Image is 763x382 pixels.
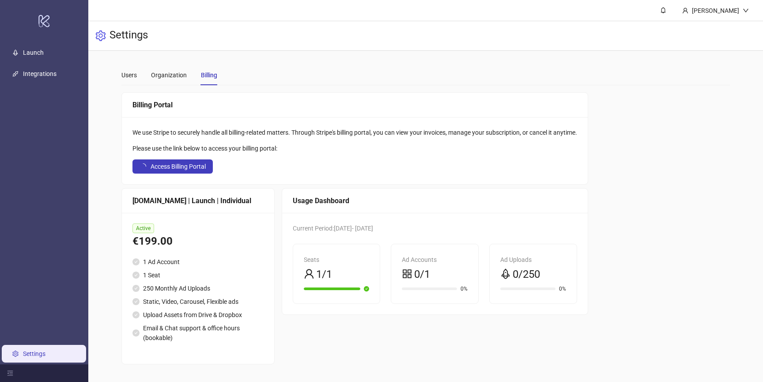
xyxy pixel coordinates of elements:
[132,258,140,265] span: check-circle
[132,284,264,293] li: 250 Monthly Ad Uploads
[151,163,206,170] span: Access Billing Portal
[132,223,154,233] span: Active
[132,257,264,267] li: 1 Ad Account
[293,195,577,206] div: Usage Dashboard
[500,255,566,265] div: Ad Uploads
[132,99,577,110] div: Billing Portal
[132,297,264,306] li: Static, Video, Carousel, Flexible ads
[316,266,332,283] span: 1/1
[201,70,217,80] div: Billing
[304,255,370,265] div: Seats
[132,144,577,153] div: Please use the link below to access your billing portal:
[132,270,264,280] li: 1 Seat
[660,7,666,13] span: bell
[402,269,412,279] span: appstore
[402,255,468,265] div: Ad Accounts
[7,370,13,376] span: menu-fold
[132,233,264,250] div: €199.00
[682,8,688,14] span: user
[132,128,577,137] div: We use Stripe to securely handle all billing-related matters. Through Stripe's billing portal, yo...
[132,323,264,343] li: Email & Chat support & office hours (bookable)
[293,225,373,232] span: Current Period: [DATE] - [DATE]
[461,286,468,291] span: 0%
[23,70,57,77] a: Integrations
[500,269,511,279] span: rocket
[513,266,540,283] span: 0/250
[132,311,140,318] span: check-circle
[110,28,148,43] h3: Settings
[121,70,137,80] div: Users
[132,298,140,305] span: check-circle
[132,195,264,206] div: [DOMAIN_NAME] | Launch | Individual
[304,269,314,279] span: user
[414,266,430,283] span: 0/1
[132,310,264,320] li: Upload Assets from Drive & Dropbox
[743,8,749,14] span: down
[151,70,187,80] div: Organization
[132,272,140,279] span: check-circle
[688,6,743,15] div: [PERSON_NAME]
[23,350,45,357] a: Settings
[132,159,213,174] button: Access Billing Portal
[559,286,566,291] span: 0%
[364,286,369,291] span: check-circle
[95,30,106,41] span: setting
[139,163,147,170] span: loading
[132,285,140,292] span: check-circle
[132,329,140,337] span: check-circle
[23,49,44,56] a: Launch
